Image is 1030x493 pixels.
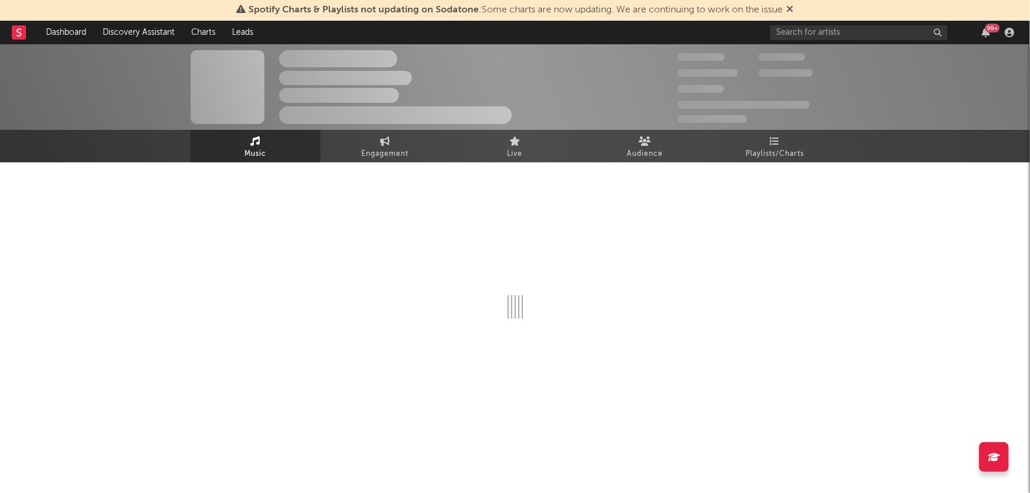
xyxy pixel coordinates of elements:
a: Audience [580,130,710,162]
span: Live [508,147,523,161]
span: 300.000 [678,53,725,61]
div: 99 + [985,24,1000,32]
a: Discovery Assistant [94,21,183,44]
span: 100.000 [758,53,805,61]
span: Jump Score: 85.0 [678,115,747,123]
a: Leads [224,21,261,44]
span: 50.000.000 Monthly Listeners [678,101,810,109]
span: Playlists/Charts [745,147,804,161]
span: Dismiss [787,5,794,15]
span: 50.000.000 [678,69,738,77]
button: 99+ [982,28,990,37]
span: : Some charts are now updating. We are continuing to work on the issue [249,5,783,15]
input: Search for artists [770,25,947,40]
span: Audience [627,147,663,161]
span: Engagement [362,147,409,161]
a: Engagement [321,130,450,162]
a: Live [450,130,580,162]
a: Dashboard [38,21,94,44]
a: Charts [183,21,224,44]
span: Music [244,147,266,161]
span: 100.000 [678,85,724,93]
span: 1.000.000 [758,69,813,77]
a: Music [191,130,321,162]
a: Playlists/Charts [710,130,840,162]
span: Spotify Charts & Playlists not updating on Sodatone [249,5,479,15]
